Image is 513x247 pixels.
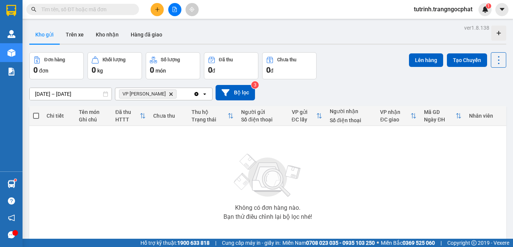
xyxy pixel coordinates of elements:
[8,214,15,221] span: notification
[499,6,505,13] span: caret-down
[223,214,312,220] div: Bạn thử điều chỉnh lại bộ lọc nhé!
[330,117,373,123] div: Số điện thoại
[441,239,442,247] span: |
[8,180,15,188] img: warehouse-icon
[288,106,326,126] th: Toggle SortBy
[119,89,177,98] span: VP Hà Tiên, close by backspace
[90,26,125,44] button: Kho nhận
[251,81,259,89] sup: 3
[376,106,420,126] th: Toggle SortBy
[39,68,48,74] span: đơn
[88,52,142,79] button: Khối lượng0kg
[424,117,456,123] div: Ngày ĐH
[482,6,489,13] img: icon-new-feature
[241,117,284,123] div: Số điện thoại
[8,197,15,205] span: question-circle
[188,106,237,126] th: Toggle SortBy
[29,26,60,44] button: Kho gửi
[270,68,273,74] span: đ
[408,5,478,14] span: tutrinh.trangngocphat
[292,117,316,123] div: ĐC lấy
[306,240,375,246] strong: 0708 023 035 - 0935 103 250
[230,149,305,202] img: svg+xml;base64,PHN2ZyBjbGFzcz0ibGlzdC1wbHVnX19zdmciIHhtbG5zPSJodHRwOi8vd3d3LnczLm9yZy8yMDAwL3N2Zy...
[8,68,15,76] img: solution-icon
[330,108,373,114] div: Người nhận
[262,52,317,79] button: Chưa thu0đ
[235,205,300,211] div: Không có đơn hàng nào.
[47,113,71,119] div: Chi tiết
[409,53,443,67] button: Lên hàng
[212,68,215,74] span: đ
[447,53,487,67] button: Tạo Chuyến
[112,106,149,126] th: Toggle SortBy
[178,90,179,98] input: Selected VP Hà Tiên.
[8,30,15,38] img: warehouse-icon
[41,5,130,14] input: Tìm tên, số ĐT hoặc mã đơn
[150,65,154,74] span: 0
[33,65,38,74] span: 0
[92,65,96,74] span: 0
[44,57,65,62] div: Đơn hàng
[202,91,208,97] svg: open
[215,239,216,247] span: |
[266,65,270,74] span: 0
[115,117,140,123] div: HTTT
[8,231,15,238] span: message
[31,7,36,12] span: search
[79,117,108,123] div: Ghi chú
[122,91,166,97] span: VP Hà Tiên
[216,85,255,100] button: Bộ lọc
[146,52,200,79] button: Số lượng0món
[161,57,180,62] div: Số lượng
[193,91,199,97] svg: Clear all
[424,109,456,115] div: Mã GD
[381,239,435,247] span: Miền Bắc
[222,239,281,247] span: Cung cấp máy in - giấy in:
[79,109,108,115] div: Tên món
[6,5,16,16] img: logo-vxr
[155,7,160,12] span: plus
[403,240,435,246] strong: 0369 525 060
[140,239,210,247] span: Hỗ trợ kỹ thuật:
[192,109,228,115] div: Thu hộ
[495,3,508,16] button: caret-down
[380,117,410,123] div: ĐC giao
[97,68,103,74] span: kg
[155,68,166,74] span: món
[115,109,140,115] div: Đã thu
[169,92,173,96] svg: Delete
[469,113,502,119] div: Nhân viên
[282,239,375,247] span: Miền Nam
[177,240,210,246] strong: 1900 633 818
[219,57,233,62] div: Đã thu
[151,3,164,16] button: plus
[277,57,296,62] div: Chưa thu
[29,52,84,79] button: Đơn hàng0đơn
[172,7,177,12] span: file-add
[464,24,489,32] div: ver 1.8.138
[8,49,15,57] img: warehouse-icon
[380,109,410,115] div: VP nhận
[60,26,90,44] button: Trên xe
[168,3,181,16] button: file-add
[471,240,477,245] span: copyright
[204,52,258,79] button: Đã thu0đ
[491,26,506,41] div: Tạo kho hàng mới
[103,57,125,62] div: Khối lượng
[292,109,316,115] div: VP gửi
[208,65,212,74] span: 0
[487,3,490,9] span: 1
[486,3,491,9] sup: 1
[241,109,284,115] div: Người gửi
[189,7,195,12] span: aim
[125,26,168,44] button: Hàng đã giao
[186,3,199,16] button: aim
[420,106,465,126] th: Toggle SortBy
[14,179,17,181] sup: 1
[192,117,228,123] div: Trạng thái
[30,88,112,100] input: Select a date range.
[377,241,379,244] span: ⚪️
[153,113,184,119] div: Chưa thu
